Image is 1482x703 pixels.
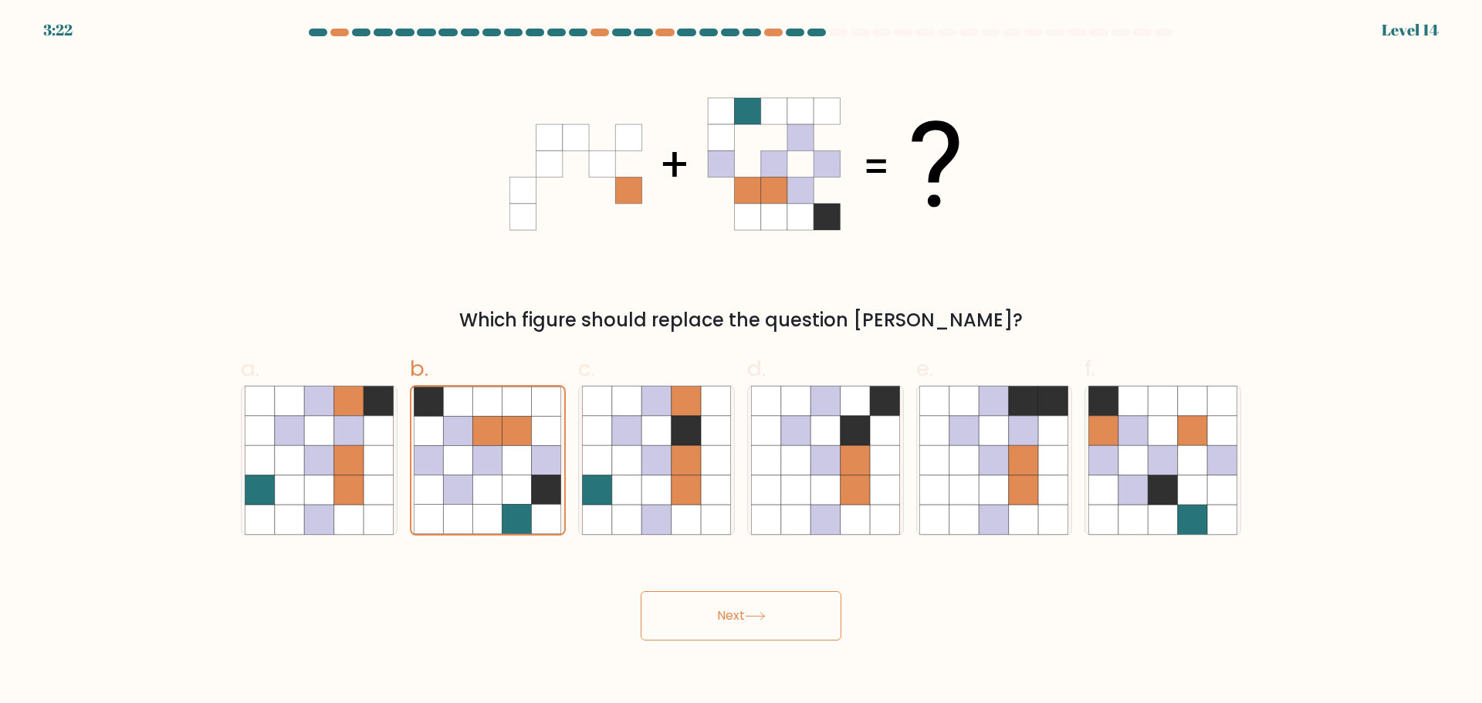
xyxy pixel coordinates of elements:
span: a. [241,353,259,384]
button: Next [641,591,841,640]
div: Level 14 [1382,19,1439,42]
span: d. [747,353,766,384]
span: e. [916,353,933,384]
div: 3:22 [43,19,73,42]
span: f. [1084,353,1095,384]
div: Which figure should replace the question [PERSON_NAME]? [250,306,1232,334]
span: c. [578,353,595,384]
span: b. [410,353,428,384]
